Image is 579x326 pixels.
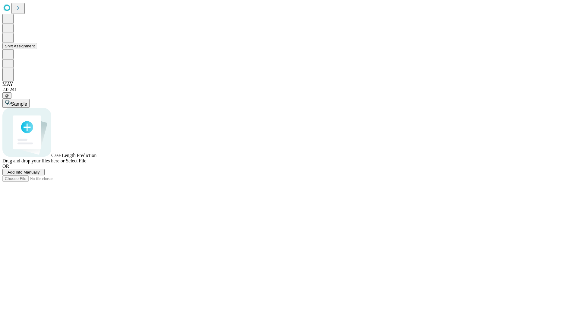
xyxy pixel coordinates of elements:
[2,92,11,99] button: @
[2,43,37,49] button: Shift Assignment
[66,158,86,163] span: Select File
[11,101,27,107] span: Sample
[2,158,65,163] span: Drag and drop your files here or
[2,164,9,169] span: OR
[2,87,577,92] div: 2.0.241
[2,81,577,87] div: MAY
[5,93,9,98] span: @
[2,169,45,175] button: Add Info Manually
[8,170,40,174] span: Add Info Manually
[2,99,30,108] button: Sample
[51,153,96,158] span: Case Length Prediction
